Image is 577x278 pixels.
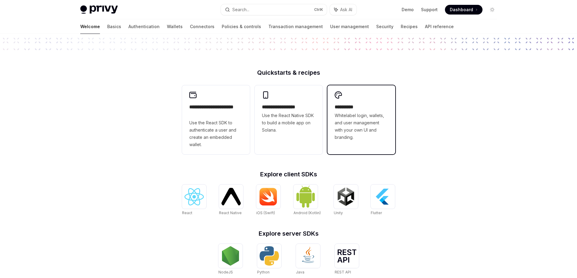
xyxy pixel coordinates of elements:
[371,185,395,216] a: FlutterFlutter
[167,19,183,34] a: Wallets
[421,7,438,13] a: Support
[255,85,323,154] a: **** **** **** ***Use the React Native SDK to build a mobile app on Solana.
[221,246,240,266] img: NodeJS
[296,270,304,274] span: Java
[256,211,275,215] span: iOS (Swift)
[335,112,388,141] span: Whitelabel login, wallets, and user management with your own UI and branding.
[182,231,395,237] h2: Explore server SDKs
[293,211,321,215] span: Android (Kotlin)
[257,270,270,274] span: Python
[402,7,414,13] a: Demo
[219,185,243,216] a: React NativeReact Native
[182,185,206,216] a: ReactReact
[190,19,214,34] a: Connectors
[182,70,395,76] h2: Quickstarts & recipes
[259,188,278,206] img: iOS (Swift)
[268,19,323,34] a: Transaction management
[293,185,321,216] a: Android (Kotlin)Android (Kotlin)
[314,7,323,12] span: Ctrl K
[128,19,160,34] a: Authentication
[221,4,327,15] button: Search...CtrlK
[330,4,356,15] button: Ask AI
[330,19,369,34] a: User management
[445,5,482,15] a: Dashboard
[182,211,192,215] span: React
[376,19,393,34] a: Security
[327,85,395,154] a: **** *****Whitelabel login, wallets, and user management with your own UI and branding.
[334,185,358,216] a: UnityUnity
[218,244,243,275] a: NodeJSNodeJS
[298,246,318,266] img: Java
[189,119,243,148] span: Use the React SDK to authenticate a user and create an embedded wallet.
[336,187,356,206] img: Unity
[184,188,204,205] img: React
[337,249,356,263] img: REST API
[401,19,418,34] a: Recipes
[260,246,279,266] img: Python
[222,19,261,34] a: Policies & controls
[335,244,359,275] a: REST APIREST API
[296,244,320,275] a: JavaJava
[257,244,281,275] a: PythonPython
[218,270,233,274] span: NodeJS
[80,19,100,34] a: Welcome
[232,6,249,13] div: Search...
[334,211,343,215] span: Unity
[373,187,393,206] img: Flutter
[425,19,454,34] a: API reference
[262,112,315,134] span: Use the React Native SDK to build a mobile app on Solana.
[450,7,473,13] span: Dashboard
[221,188,241,205] img: React Native
[487,5,497,15] button: Toggle dark mode
[219,211,242,215] span: React Native
[296,185,315,208] img: Android (Kotlin)
[256,185,280,216] a: iOS (Swift)iOS (Swift)
[80,5,118,14] img: light logo
[335,270,351,274] span: REST API
[340,7,352,13] span: Ask AI
[182,171,395,177] h2: Explore client SDKs
[371,211,382,215] span: Flutter
[107,19,121,34] a: Basics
